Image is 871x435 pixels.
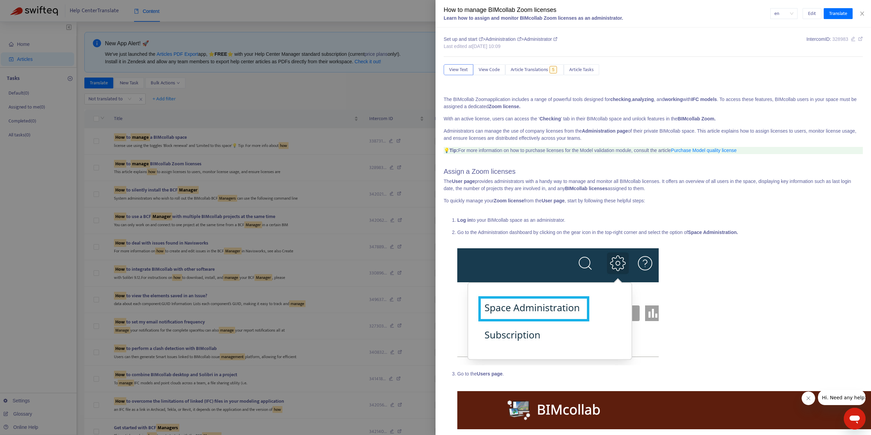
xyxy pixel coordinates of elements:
[806,36,863,50] div: Intercom ID:
[524,36,557,42] span: Administrator
[774,9,793,19] span: en
[457,217,472,223] b: Log in
[479,66,500,73] span: View Code
[457,217,863,224] p: to your BIMcollab space as an administrator.
[444,96,863,110] p: The BIMcollab Zoomapplication includes a range of powerful tools designed for , , and with . To a...
[803,8,821,19] button: Edit
[457,248,659,365] img: edbsnf98722511cb3be32de2ab4497254bf6e9b61760463fe42d92d94204113bed1e4ad38c8534b492f9cac30a6fdd238...
[610,97,631,102] b: checking
[664,97,683,102] b: working
[444,5,770,15] div: How to manage BIMcollab Zoom licenses
[824,8,853,19] button: Translate
[857,11,867,17] button: Close
[688,230,738,235] b: Space Administration.
[444,197,863,212] p: To quickly manage your from the , start by following these helpful steps: ​
[494,198,524,203] b: Zoom license
[444,64,473,75] button: View Text
[632,97,654,102] b: analyzing
[832,36,848,42] span: 328983
[511,66,548,73] span: Article Translations
[802,391,815,405] iframe: Close message
[677,116,716,121] b: BIMcollab Zoom.
[444,36,486,42] span: Set up and start >
[4,5,49,10] span: Hi. Need any help?
[444,159,863,175] h2: ​Assign a Zoom licenses
[444,178,863,192] p: The provides administrators with a handy way to manage and monitor all BIMcollab licenses. It off...
[540,116,561,121] b: Checking
[444,147,863,154] p: 💡 For more information on how to purchase licenses for the Model validation module, consult the a...
[542,198,565,203] b: User page
[564,64,599,75] button: Article Tasks
[489,104,520,109] b: Zoom license.
[444,15,770,22] div: Learn how to assign and monitor BIMcollab Zoom licenses as an administrator.
[477,371,503,377] b: Users page
[486,36,524,42] span: Administration >
[449,148,458,153] b: Tip:
[505,64,564,75] button: Article Translations5
[549,66,557,73] span: 5
[671,148,737,153] a: Purchase Model quality license
[449,66,468,73] span: View Text
[457,229,863,243] p: Go to the Administration dashboard by clicking on the gear icon in the top-right corner and selec...
[444,128,863,142] p: Administrators can manage the use of company licenses from the of their private BIMcollab space. ...
[457,370,863,385] p: Go to the . ​
[473,64,505,75] button: View Code
[829,10,847,17] span: Translate
[808,10,816,17] span: Edit
[452,179,475,184] b: User page
[859,11,865,16] span: close
[444,115,863,122] p: With an active license, users can access the ‘ ’ tab in their BIMcollab space and unlock features...
[444,43,557,50] div: Last edited at [DATE] 10:09
[569,66,594,73] span: Article Tasks
[691,97,717,102] b: IFC models
[844,408,866,430] iframe: Button to launch messaging window
[818,390,866,405] iframe: Message from company
[565,186,607,191] b: BIMcollab licenses
[582,128,628,134] b: Administration page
